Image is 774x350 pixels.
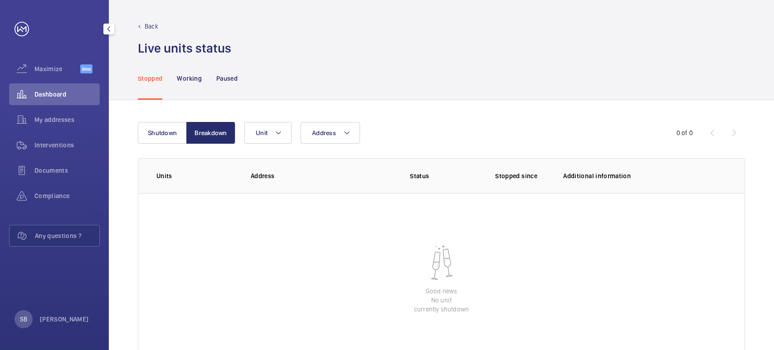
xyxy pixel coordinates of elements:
p: Good news No unit currently shutdown [414,287,469,314]
p: Additional information [563,171,726,180]
span: Address [312,129,336,136]
span: Maximize [34,64,80,73]
p: Stopped since [495,171,549,180]
button: Address [301,122,360,144]
span: Dashboard [34,90,100,99]
span: Unit [256,129,268,136]
span: My addresses [34,115,100,124]
p: Address [251,171,359,180]
p: SB [20,315,27,324]
p: Back [145,22,158,31]
p: Stopped [138,74,162,83]
p: Working [177,74,201,83]
button: Shutdown [138,122,187,144]
span: Beta [80,64,92,73]
p: Status [365,171,475,180]
button: Unit [244,122,292,144]
span: Interventions [34,141,100,150]
span: Any questions ? [35,231,99,240]
p: Paused [216,74,238,83]
div: 0 of 0 [677,128,693,137]
p: [PERSON_NAME] [40,315,89,324]
span: Documents [34,166,100,175]
button: Breakdown [186,122,235,144]
h1: Live units status [138,40,231,57]
p: Units [156,171,236,180]
span: Compliance [34,191,100,200]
